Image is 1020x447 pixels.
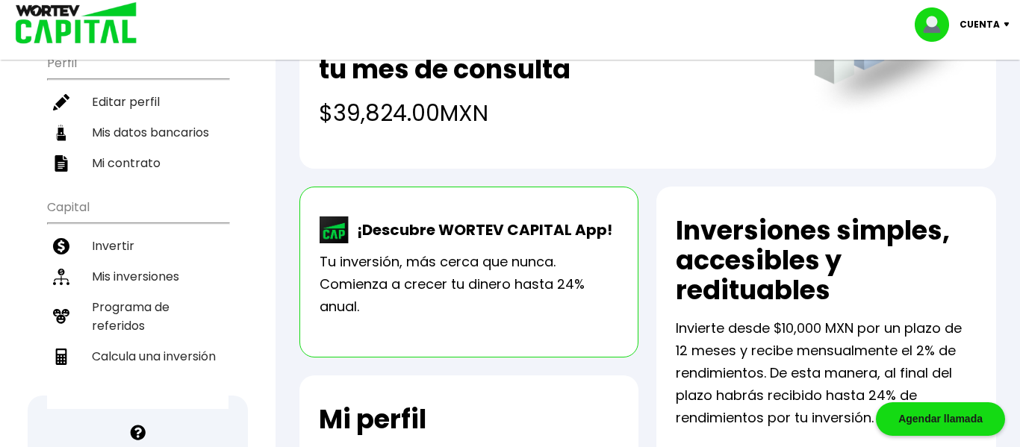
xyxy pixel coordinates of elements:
a: Programa de referidos [47,292,228,341]
a: Mis inversiones [47,261,228,292]
img: invertir-icon.b3b967d7.svg [53,238,69,254]
h2: Inversiones simples, accesibles y redituables [676,216,977,305]
img: recomiendanos-icon.9b8e9327.svg [53,308,69,325]
h4: $39,824.00 MXN [319,96,784,130]
img: editar-icon.952d3147.svg [53,94,69,110]
img: icon-down [1000,22,1020,27]
a: Editar perfil [47,87,228,117]
img: inversiones-icon.6695dc30.svg [53,269,69,285]
a: Invertir [47,231,228,261]
img: profile-image [915,7,960,42]
img: contrato-icon.f2db500c.svg [53,155,69,172]
div: Agendar llamada [876,402,1005,436]
a: Mis datos bancarios [47,117,228,148]
ul: Perfil [47,46,228,178]
ul: Capital [47,190,228,409]
a: Mi contrato [47,148,228,178]
img: calculadora-icon.17d418c4.svg [53,348,69,365]
p: Cuenta [960,13,1000,36]
img: datos-icon.10cf9172.svg [53,125,69,141]
h2: Total de rendimientos recibidos en tu mes de consulta [319,25,784,84]
h2: Mi perfil [319,404,426,434]
a: Calcula una inversión [47,341,228,372]
img: wortev-capital-app-icon [320,216,349,243]
p: Invierte desde $10,000 MXN por un plazo de 12 meses y recibe mensualmente el 2% de rendimientos. ... [676,317,977,429]
p: ¡Descubre WORTEV CAPITAL App! [349,219,612,241]
p: Tu inversión, más cerca que nunca. Comienza a crecer tu dinero hasta 24% anual. [320,251,619,318]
